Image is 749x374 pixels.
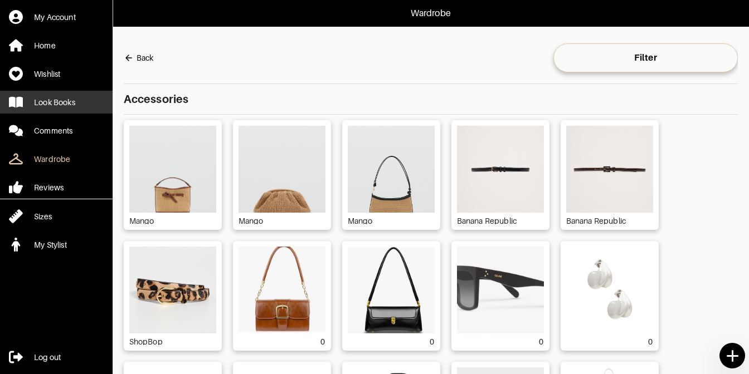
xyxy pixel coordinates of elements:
[34,182,64,193] div: Reviews
[566,247,653,333] img: gridImage
[129,247,216,333] img: gridImage
[34,125,72,136] div: Comments
[34,352,61,363] div: Log out
[34,40,56,51] div: Home
[129,126,216,213] img: gridImage
[34,239,67,250] div: My Stylist
[239,247,325,333] img: gridImage
[129,336,168,345] div: ShopBop
[239,126,325,213] img: gridImage
[34,154,70,165] div: Wardrobe
[129,215,160,224] div: Mango
[348,215,378,224] div: Mango
[430,336,434,345] div: 0
[124,47,153,69] button: Back
[34,97,75,108] div: Look Books
[566,215,632,224] div: Banana Republic
[553,43,738,72] button: Filter
[648,336,653,345] div: 0
[457,215,523,224] div: Banana Republic
[457,126,544,213] img: gridImage
[34,211,52,222] div: Sizes
[34,12,76,23] div: My Account
[239,215,269,224] div: Mango
[411,7,451,20] p: Wardrobe
[539,336,543,345] div: 0
[124,83,738,115] p: Accessories
[348,126,435,213] img: gridImage
[348,247,435,333] img: gridImage
[34,68,60,80] div: Wishlist
[137,52,153,63] div: Back
[566,126,653,213] img: gridImage
[457,247,544,333] img: gridImage
[320,336,325,345] div: 0
[562,52,729,63] span: Filter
